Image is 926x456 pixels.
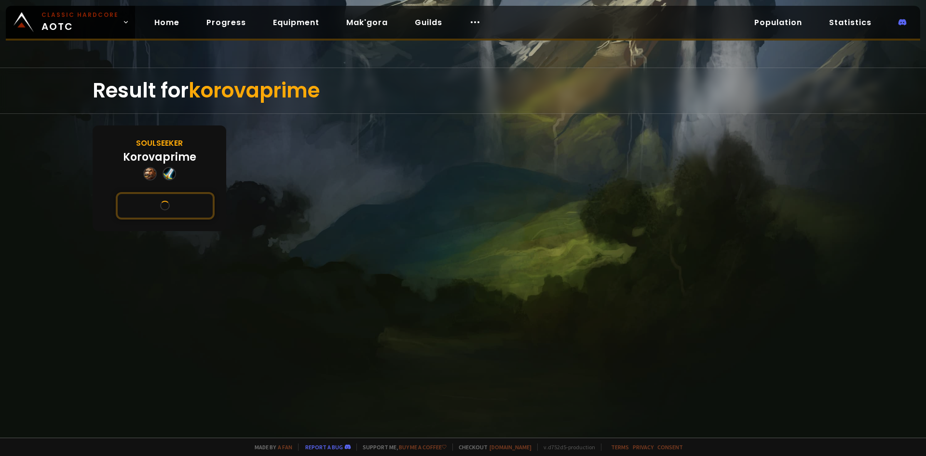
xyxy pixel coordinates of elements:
a: a fan [278,443,292,451]
a: Statistics [821,13,879,32]
a: Mak'gora [339,13,395,32]
div: Soulseeker [136,137,183,149]
a: Classic HardcoreAOTC [6,6,135,39]
a: Consent [657,443,683,451]
small: Classic Hardcore [41,11,119,19]
button: See this character [116,192,215,220]
a: Privacy [633,443,654,451]
a: Population [747,13,810,32]
div: Korovaprime [123,149,196,165]
span: AOTC [41,11,119,34]
a: Equipment [265,13,327,32]
div: Result for [93,68,833,113]
a: [DOMAIN_NAME] [490,443,531,451]
a: Guilds [407,13,450,32]
span: Support me, [356,443,447,451]
a: Terms [611,443,629,451]
a: Buy me a coffee [399,443,447,451]
a: Report a bug [305,443,343,451]
span: Made by [249,443,292,451]
span: v. d752d5 - production [537,443,595,451]
a: Progress [199,13,254,32]
a: Home [147,13,187,32]
span: korovaprime [189,76,320,105]
span: Checkout [452,443,531,451]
